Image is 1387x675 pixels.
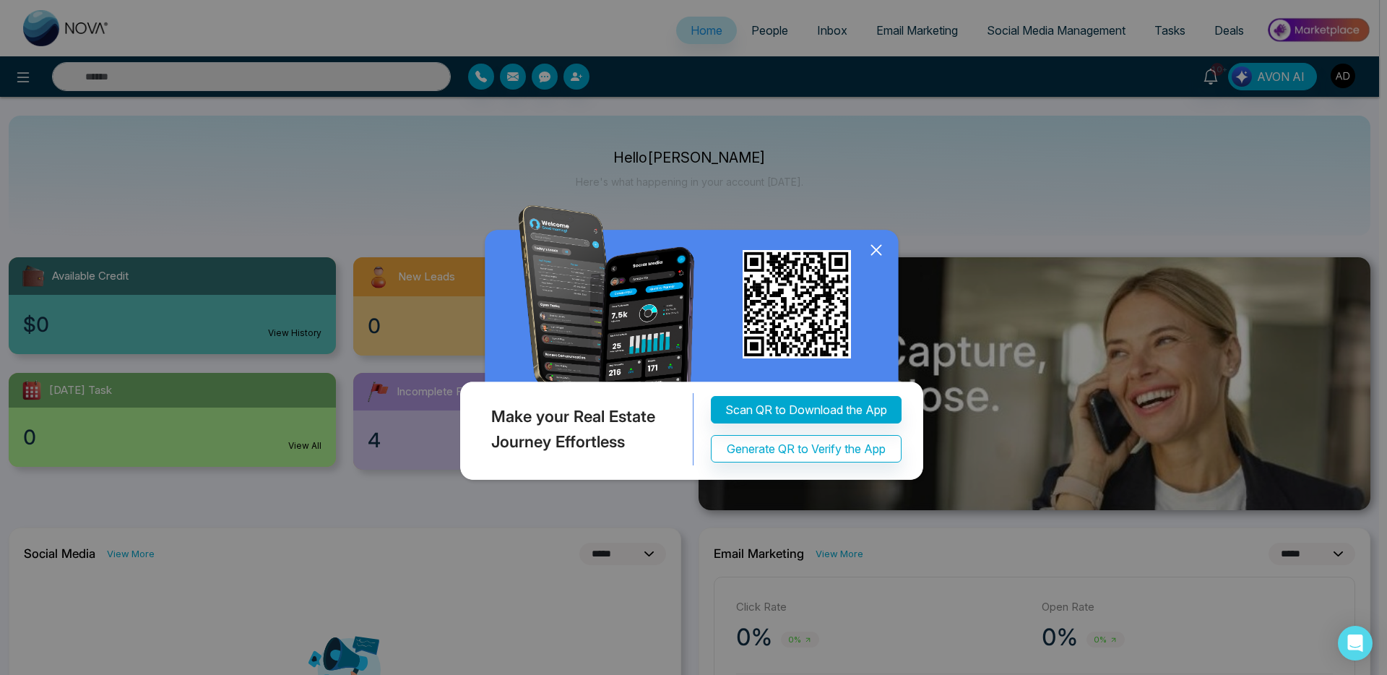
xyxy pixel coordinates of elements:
img: qr_for_download_app.png [743,250,851,358]
div: Open Intercom Messenger [1338,626,1373,661]
button: Scan QR to Download the App [711,396,902,424]
button: Generate QR to Verify the App [711,435,902,463]
div: Make your Real Estate Journey Effortless [457,393,693,465]
img: QRModal [457,205,930,486]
